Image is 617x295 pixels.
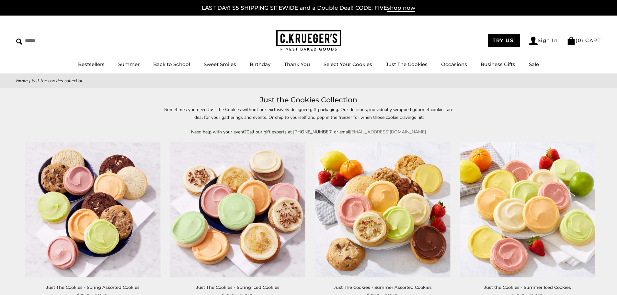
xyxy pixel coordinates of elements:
img: Just the Cookies - Summer Iced Cookies [460,142,595,277]
span: | [29,78,30,84]
h1: Just the Cookies Collection [26,94,591,106]
a: LAST DAY! $5 SHIPPING SITEWIDE and a Double Deal! CODE: FIVEshop now [202,5,415,12]
a: (0) CART [567,37,601,43]
img: Search [16,39,22,45]
input: Search [16,36,93,46]
a: TRY US! [488,34,520,47]
a: Just The Cookies [386,61,428,67]
nav: breadcrumbs [16,77,601,85]
img: Just The Cookies - Summer Assorted Cookies [315,142,450,277]
a: Sweet Smiles [204,61,236,67]
p: Sometimes you need Just the Cookies without our exclusively designed gift packaging. Our deliciou... [160,106,458,121]
a: [EMAIL_ADDRESS][DOMAIN_NAME] [350,129,426,135]
a: Select Your Cookies [324,61,372,67]
span: Just the Cookies Collection [32,78,84,84]
a: Business Gifts [481,61,515,67]
a: Thank You [284,61,310,67]
a: Just The Cookies - Summer Assorted Cookies [334,285,432,290]
a: Just the Cookies - Summer Iced Cookies [484,285,571,290]
a: Home [16,78,28,84]
a: Birthday [250,61,270,67]
a: Back to School [153,61,190,67]
p: Need help with your event? [160,128,458,136]
span: 0 [578,37,582,43]
img: Just The Cookies - Spring Assorted Cookies [25,142,160,277]
a: Occasions [441,61,467,67]
a: Sale [529,61,539,67]
a: Just The Cookies - Spring Assorted Cookies [46,285,140,290]
span: Call our gift experts at [PHONE_NUMBER] or email [246,129,350,135]
a: Summer [118,61,140,67]
a: Just The Cookies - Spring Iced Cookies [196,285,280,290]
a: Sign In [529,37,558,45]
span: shop now [387,5,415,12]
img: Bag [567,37,576,45]
a: Bestsellers [78,61,105,67]
img: C.KRUEGER'S [276,30,341,51]
img: Just The Cookies - Spring Iced Cookies [170,142,305,277]
img: Account [529,37,538,45]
